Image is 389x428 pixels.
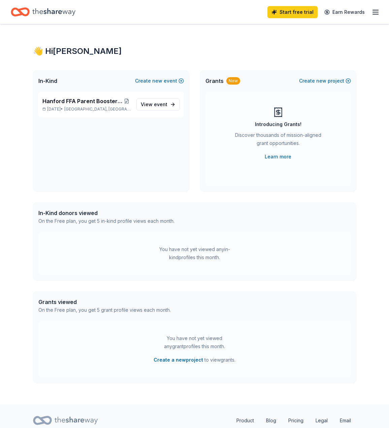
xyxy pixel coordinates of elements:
a: Learn more [265,153,291,161]
nav: quick links [231,414,356,427]
a: Earn Rewards [320,6,369,18]
span: Grants [205,77,224,85]
span: In-Kind [38,77,57,85]
button: Createnewevent [135,77,184,85]
p: [DATE] • [42,106,131,112]
a: Start free trial [267,6,318,18]
span: Hanford FFA Parent Booster 19th Annual Dinner [42,97,123,105]
a: Pricing [283,414,309,427]
div: Discover thousands of mission-aligned grant opportunities. [232,131,324,150]
span: new [316,77,326,85]
button: Create a newproject [154,356,203,364]
a: Blog [261,414,282,427]
div: In-Kind donors viewed [38,209,174,217]
a: Home [11,4,75,20]
a: View event [136,98,180,111]
div: You have not yet viewed any in-kind profiles this month. [153,245,237,262]
span: View [141,100,167,109]
span: to view grants . [154,356,235,364]
div: New [226,77,240,85]
span: [GEOGRAPHIC_DATA], [GEOGRAPHIC_DATA] [64,106,131,112]
a: Product [231,414,259,427]
div: Grants viewed [38,298,171,306]
div: You have not yet viewed any grant profiles this month. [153,334,237,350]
div: On the Free plan, you get 5 in-kind profile views each month. [38,217,174,225]
span: new [152,77,162,85]
a: Email [334,414,356,427]
a: Legal [310,414,333,427]
span: event [154,101,167,107]
div: Introducing Grants! [255,120,301,128]
div: 👋 Hi [PERSON_NAME] [33,46,356,57]
button: Createnewproject [299,77,351,85]
div: On the Free plan, you get 5 grant profile views each month. [38,306,171,314]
